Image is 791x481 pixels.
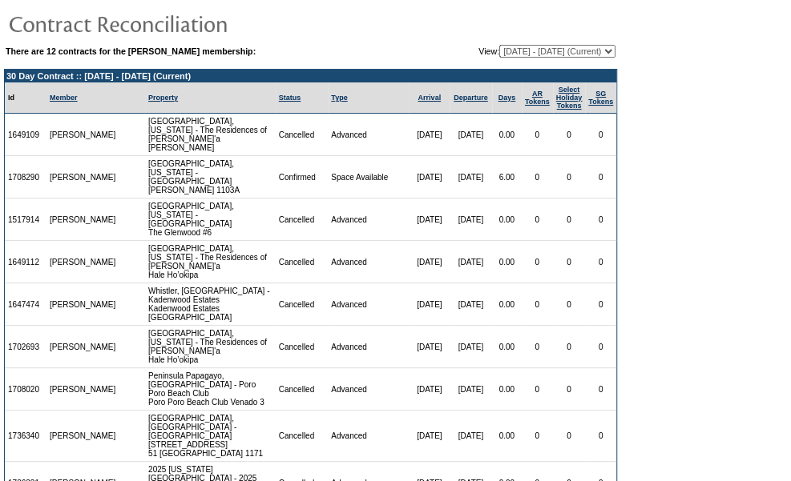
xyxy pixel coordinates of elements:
[450,241,492,283] td: [DATE]
[556,86,583,110] a: Select HolidayTokens
[5,368,46,411] td: 1708020
[145,241,276,283] td: [GEOGRAPHIC_DATA], [US_STATE] - The Residences of [PERSON_NAME]'a Hale Ho’okipa
[585,326,616,368] td: 0
[5,283,46,326] td: 1647474
[588,90,613,106] a: SGTokens
[450,198,492,241] td: [DATE]
[450,368,492,411] td: [DATE]
[279,94,301,102] a: Status
[50,94,78,102] a: Member
[46,198,119,241] td: [PERSON_NAME]
[5,326,46,368] td: 1702693
[522,198,553,241] td: 0
[553,368,586,411] td: 0
[409,411,449,462] td: [DATE]
[5,114,46,156] td: 1649109
[553,411,586,462] td: 0
[409,368,449,411] td: [DATE]
[522,411,553,462] td: 0
[409,156,449,198] td: [DATE]
[145,368,276,411] td: Peninsula Papagayo, [GEOGRAPHIC_DATA] - Poro Poro Beach Club Poro Poro Beach Club Venado 3
[46,411,119,462] td: [PERSON_NAME]
[46,156,119,198] td: [PERSON_NAME]
[46,114,119,156] td: [PERSON_NAME]
[454,94,488,102] a: Departure
[553,156,586,198] td: 0
[5,241,46,283] td: 1649112
[328,326,409,368] td: Advanced
[409,283,449,326] td: [DATE]
[450,411,492,462] td: [DATE]
[145,411,276,462] td: [GEOGRAPHIC_DATA], [GEOGRAPHIC_DATA] - [GEOGRAPHIC_DATA][STREET_ADDRESS] 51 [GEOGRAPHIC_DATA] 1171
[585,368,616,411] td: 0
[492,283,522,326] td: 0.00
[145,156,276,198] td: [GEOGRAPHIC_DATA], [US_STATE] - [GEOGRAPHIC_DATA] [PERSON_NAME] 1103A
[276,326,329,368] td: Cancelled
[5,411,46,462] td: 1736340
[522,241,553,283] td: 0
[328,114,409,156] td: Advanced
[450,283,492,326] td: [DATE]
[276,411,329,462] td: Cancelled
[5,198,46,241] td: 1517914
[585,156,616,198] td: 0
[492,198,522,241] td: 0.00
[553,198,586,241] td: 0
[522,114,553,156] td: 0
[5,70,616,82] td: 30 Day Contract :: [DATE] - [DATE] (Current)
[409,198,449,241] td: [DATE]
[276,198,329,241] td: Cancelled
[328,241,409,283] td: Advanced
[522,283,553,326] td: 0
[522,326,553,368] td: 0
[5,156,46,198] td: 1708290
[498,94,515,102] a: Days
[585,283,616,326] td: 0
[585,411,616,462] td: 0
[328,368,409,411] td: Advanced
[522,156,553,198] td: 0
[492,156,522,198] td: 6.00
[492,241,522,283] td: 0.00
[276,114,329,156] td: Cancelled
[46,326,119,368] td: [PERSON_NAME]
[553,283,586,326] td: 0
[522,368,553,411] td: 0
[145,198,276,241] td: [GEOGRAPHIC_DATA], [US_STATE] - [GEOGRAPHIC_DATA] The Glenwood #6
[46,241,119,283] td: [PERSON_NAME]
[418,94,441,102] a: Arrival
[5,82,46,114] td: Id
[409,326,449,368] td: [DATE]
[46,368,119,411] td: [PERSON_NAME]
[328,283,409,326] td: Advanced
[492,114,522,156] td: 0.00
[585,114,616,156] td: 0
[585,241,616,283] td: 0
[553,241,586,283] td: 0
[331,94,347,102] a: Type
[450,156,492,198] td: [DATE]
[328,156,409,198] td: Space Available
[145,283,276,326] td: Whistler, [GEOGRAPHIC_DATA] - Kadenwood Estates Kadenwood Estates [GEOGRAPHIC_DATA]
[553,326,586,368] td: 0
[46,283,119,326] td: [PERSON_NAME]
[145,326,276,368] td: [GEOGRAPHIC_DATA], [US_STATE] - The Residences of [PERSON_NAME]'a Hale Ho’okipa
[276,241,329,283] td: Cancelled
[8,7,329,39] img: pgTtlContractReconciliation.gif
[585,198,616,241] td: 0
[276,368,329,411] td: Cancelled
[328,411,409,462] td: Advanced
[328,198,409,241] td: Advanced
[145,114,276,156] td: [GEOGRAPHIC_DATA], [US_STATE] - The Residences of [PERSON_NAME]'a [PERSON_NAME]
[400,45,615,58] td: View:
[450,114,492,156] td: [DATE]
[409,114,449,156] td: [DATE]
[492,368,522,411] td: 0.00
[553,114,586,156] td: 0
[276,283,329,326] td: Cancelled
[148,94,178,102] a: Property
[409,241,449,283] td: [DATE]
[276,156,329,198] td: Confirmed
[492,326,522,368] td: 0.00
[6,46,256,56] b: There are 12 contracts for the [PERSON_NAME] membership:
